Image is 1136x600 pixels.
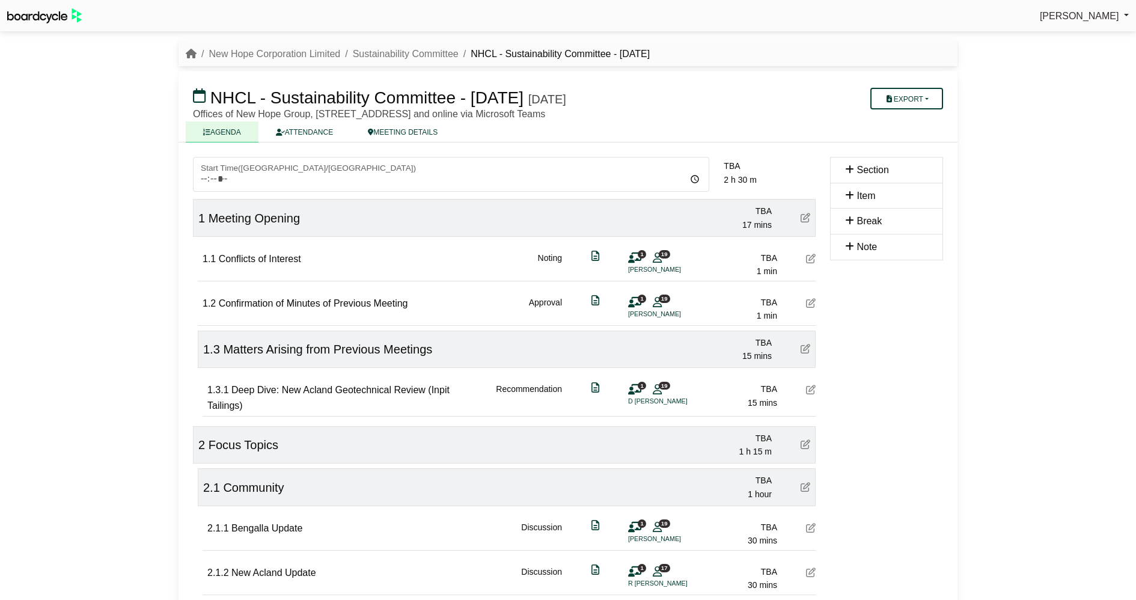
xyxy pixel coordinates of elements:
[748,489,772,499] span: 1 hour
[724,159,816,173] div: TBA
[748,536,777,545] span: 30 mins
[528,92,566,106] div: [DATE]
[628,309,718,319] li: [PERSON_NAME]
[209,49,340,59] a: New Hope Corporation Limited
[1040,8,1129,24] a: [PERSON_NAME]
[353,49,459,59] a: Sustainability Committee
[628,534,718,544] li: [PERSON_NAME]
[223,343,432,356] span: Matters Arising from Previous Meetings
[1040,11,1119,21] span: [PERSON_NAME]
[203,343,220,356] span: 1.3
[496,382,562,413] div: Recommendation
[258,121,350,142] a: ATTENDANCE
[638,519,646,527] span: 1
[193,109,545,119] span: Offices of New Hope Group, [STREET_ADDRESS] and online via Microsoft Teams
[693,382,777,396] div: TBA
[857,216,882,226] span: Break
[207,568,229,578] span: 2.1.2
[521,521,562,548] div: Discussion
[198,438,205,452] span: 2
[659,519,670,527] span: 19
[693,251,777,265] div: TBA
[857,191,875,201] span: Item
[231,568,316,578] span: New Acland Update
[693,565,777,578] div: TBA
[223,481,284,494] span: Community
[628,265,718,275] li: [PERSON_NAME]
[231,523,302,533] span: Bengalla Update
[742,351,772,361] span: 15 mins
[638,382,646,390] span: 1
[203,481,220,494] span: 2.1
[198,212,205,225] span: 1
[219,254,301,264] span: Conflicts of Interest
[857,242,877,252] span: Note
[209,438,278,452] span: Focus Topics
[688,336,772,349] div: TBA
[186,121,258,142] a: AGENDA
[870,88,943,109] button: Export
[638,564,646,572] span: 1
[659,564,670,572] span: 17
[638,295,646,302] span: 1
[659,382,670,390] span: 19
[659,295,670,302] span: 19
[350,121,455,142] a: MEETING DETAILS
[693,296,777,309] div: TBA
[693,521,777,534] div: TBA
[857,165,888,175] span: Section
[538,251,562,278] div: Noting
[748,580,777,590] span: 30 mins
[207,385,450,411] span: Deep Dive: New Acland Geotechnical Review (Inpit Tailings)
[207,385,229,395] span: 1.3.1
[529,296,562,323] div: Approval
[659,250,670,258] span: 19
[628,578,718,589] li: R [PERSON_NAME]
[688,474,772,487] div: TBA
[203,298,216,308] span: 1.2
[628,396,718,406] li: D [PERSON_NAME]
[724,175,756,185] span: 2 h 30 m
[742,220,772,230] span: 17 mins
[7,8,82,23] img: BoardcycleBlackGreen-aaafeed430059cb809a45853b8cf6d952af9d84e6e89e1f1685b34bfd5cb7d64.svg
[638,250,646,258] span: 1
[203,254,216,264] span: 1.1
[207,523,229,533] span: 2.1.1
[459,46,650,62] li: NHCL - Sustainability Committee - [DATE]
[739,447,772,456] span: 1 h 15 m
[186,46,650,62] nav: breadcrumb
[219,298,408,308] span: Confirmation of Minutes of Previous Meeting
[748,398,777,408] span: 15 mins
[210,88,524,107] span: NHCL - Sustainability Committee - [DATE]
[688,204,772,218] div: TBA
[757,266,777,276] span: 1 min
[521,565,562,592] div: Discussion
[209,212,300,225] span: Meeting Opening
[757,311,777,320] span: 1 min
[688,432,772,445] div: TBA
